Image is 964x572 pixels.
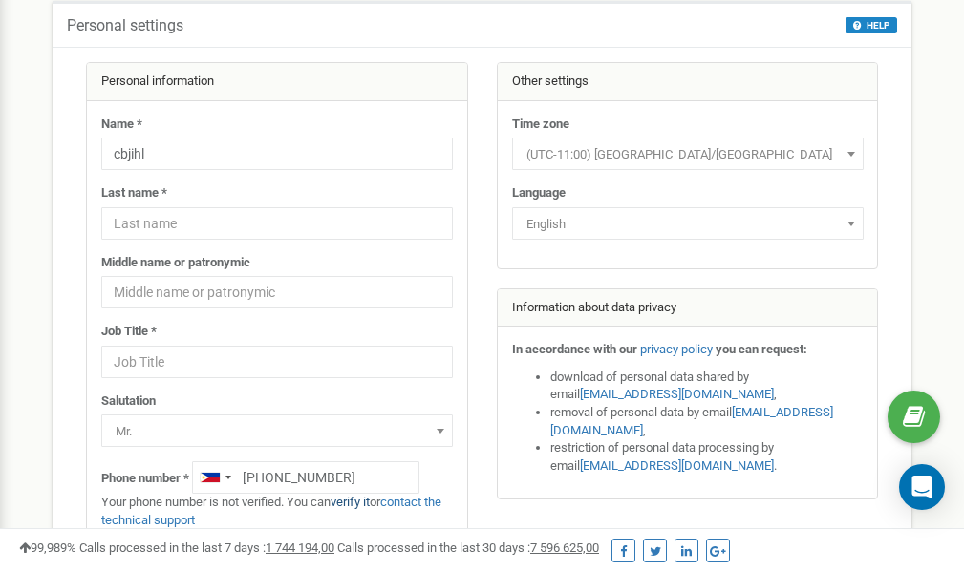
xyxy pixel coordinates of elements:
[101,138,453,170] input: Name
[512,207,864,240] span: English
[101,323,157,341] label: Job Title *
[331,495,370,509] a: verify it
[87,63,467,101] div: Personal information
[550,405,833,437] a: [EMAIL_ADDRESS][DOMAIN_NAME]
[101,207,453,240] input: Last name
[716,342,807,356] strong: you can request:
[512,138,864,170] span: (UTC-11:00) Pacific/Midway
[101,470,189,488] label: Phone number *
[640,342,713,356] a: privacy policy
[580,387,774,401] a: [EMAIL_ADDRESS][DOMAIN_NAME]
[519,211,857,238] span: English
[337,540,599,555] span: Calls processed in the last 30 days :
[519,141,857,168] span: (UTC-11:00) Pacific/Midway
[193,462,237,493] div: Telephone country code
[846,17,897,33] button: HELP
[192,461,419,494] input: +1-800-555-55-55
[266,540,334,555] u: 1 744 194,00
[899,464,945,510] div: Open Intercom Messenger
[512,184,566,202] label: Language
[498,63,878,101] div: Other settings
[101,116,142,134] label: Name *
[19,540,76,555] span: 99,989%
[101,254,250,272] label: Middle name or patronymic
[101,392,156,411] label: Salutation
[530,540,599,555] u: 7 596 625,00
[108,418,446,445] span: Mr.
[67,17,183,34] h5: Personal settings
[550,439,864,475] li: restriction of personal data processing by email .
[101,184,167,202] label: Last name *
[550,369,864,404] li: download of personal data shared by email ,
[512,116,569,134] label: Time zone
[512,342,637,356] strong: In accordance with our
[101,494,453,529] p: Your phone number is not verified. You can or
[79,540,334,555] span: Calls processed in the last 7 days :
[580,458,774,473] a: [EMAIL_ADDRESS][DOMAIN_NAME]
[498,289,878,328] div: Information about data privacy
[101,414,453,447] span: Mr.
[101,346,453,378] input: Job Title
[101,276,453,308] input: Middle name or patronymic
[101,495,441,527] a: contact the technical support
[550,404,864,439] li: removal of personal data by email ,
